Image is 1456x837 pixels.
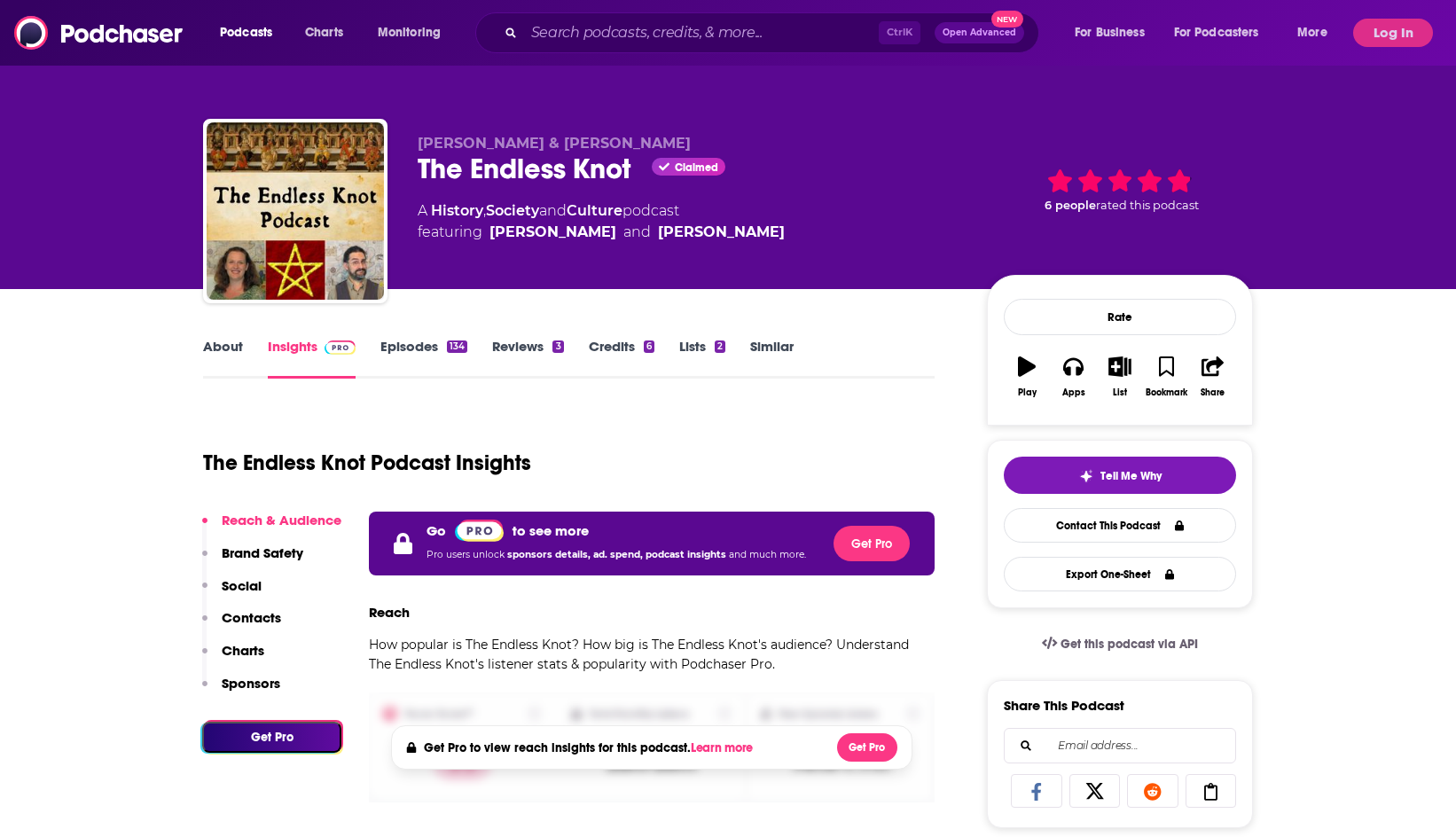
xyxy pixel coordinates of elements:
span: Podcasts [220,20,272,45]
button: Get Pro [834,526,910,561]
div: 6 peoplerated this podcast [987,135,1253,245]
a: Get this podcast via API [1028,622,1212,666]
span: and [623,222,651,243]
button: Learn more [691,741,758,755]
p: Go [427,522,446,539]
span: featuring [418,222,785,243]
a: Charts [294,19,354,47]
img: Podchaser - Follow, Share and Rate Podcasts [14,16,184,50]
span: Charts [305,20,343,45]
a: Reviews3 [492,338,563,379]
button: Play [1004,345,1050,409]
span: rated this podcast [1096,199,1199,212]
button: List [1097,345,1143,409]
button: Apps [1050,345,1096,409]
button: Export One-Sheet [1004,557,1236,591]
h1: The Endless Knot Podcast Insights [203,450,531,476]
button: Open AdvancedNew [935,22,1024,43]
button: Social [202,577,262,610]
div: 134 [447,340,467,353]
button: Bookmark [1143,345,1189,409]
span: Monitoring [378,20,441,45]
span: 6 people [1045,199,1096,212]
button: Get Pro [837,733,897,762]
a: Society [486,202,539,219]
div: Apps [1062,387,1085,398]
button: Share [1190,345,1236,409]
button: open menu [1162,19,1285,47]
a: Share on Reddit [1127,774,1178,808]
span: sponsors details, ad. spend, podcast insights [507,549,729,560]
button: open menu [207,19,295,47]
button: Reach & Audience [202,512,341,544]
div: Bookmark [1146,387,1187,398]
span: New [991,11,1023,27]
a: Similar [750,338,794,379]
span: Ctrl K [879,21,920,44]
button: Sponsors [202,675,280,708]
img: Podchaser Pro [455,520,504,542]
div: Search podcasts, credits, & more... [492,12,1056,53]
p: Sponsors [222,675,280,692]
div: 3 [552,340,563,353]
button: Contacts [202,609,281,642]
a: Share on X/Twitter [1069,774,1121,808]
div: Play [1018,387,1037,398]
p: to see more [513,522,589,539]
p: Charts [222,642,264,659]
a: Share on Facebook [1011,774,1062,808]
h3: Reach [369,604,410,621]
button: Get Pro [202,722,341,753]
button: Log In [1353,19,1433,47]
button: open menu [1062,19,1167,47]
img: tell me why sparkle [1079,469,1093,483]
div: Search followers [1004,728,1236,763]
a: About [203,338,243,379]
span: Open Advanced [943,28,1016,37]
div: 2 [715,340,725,353]
a: Contact This Podcast [1004,508,1236,543]
button: tell me why sparkleTell Me Why [1004,457,1236,494]
a: Pro website [455,519,504,542]
span: Tell Me Why [1100,469,1162,483]
button: Charts [202,642,264,675]
div: List [1113,387,1127,398]
button: open menu [365,19,464,47]
a: [PERSON_NAME] [658,222,785,243]
span: [PERSON_NAME] & [PERSON_NAME] [418,135,691,152]
p: Pro users unlock and much more. [427,542,806,568]
img: The Endless Knot [207,122,384,300]
span: , [483,202,486,219]
div: Share [1201,387,1225,398]
span: For Business [1075,20,1145,45]
a: History [431,202,483,219]
p: Social [222,577,262,594]
img: Podchaser Pro [325,340,356,355]
h3: Share This Podcast [1004,697,1124,714]
input: Search podcasts, credits, & more... [524,19,879,47]
a: [PERSON_NAME] [489,222,616,243]
span: Get this podcast via API [1061,637,1198,652]
a: InsightsPodchaser Pro [268,338,356,379]
p: Reach & Audience [222,512,341,528]
p: How popular is The Endless Knot? How big is The Endless Knot's audience? Understand The Endless K... [369,635,935,674]
h4: Get Pro to view reach insights for this podcast. [424,740,758,755]
span: More [1297,20,1327,45]
p: Contacts [222,609,281,626]
a: Copy Link [1186,774,1237,808]
p: Brand Safety [222,544,303,561]
a: Episodes134 [380,338,467,379]
div: 6 [644,340,654,353]
span: Claimed [675,163,718,172]
button: open menu [1285,19,1350,47]
div: A podcast [418,200,785,243]
a: Culture [567,202,622,219]
span: For Podcasters [1174,20,1259,45]
div: Rate [1004,299,1236,335]
a: Credits6 [589,338,654,379]
span: and [539,202,567,219]
a: Lists2 [679,338,725,379]
input: Email address... [1019,729,1221,763]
